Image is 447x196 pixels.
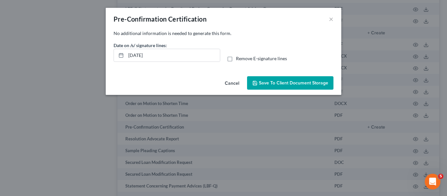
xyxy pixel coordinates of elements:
[236,56,287,61] span: Remove E-signature lines
[329,15,333,23] button: ×
[114,42,167,49] label: Date on /s/ signature lines:
[259,80,328,86] span: Save to Client Document Storage
[425,174,440,189] iframe: Intercom live chat
[114,14,206,24] div: Pre-Confirmation Certification
[438,174,443,179] span: 5
[126,49,220,62] input: MM/DD/YYYY
[247,76,333,90] button: Save to Client Document Storage
[220,77,244,90] button: Cancel
[114,30,333,37] p: No additional information is needed to generate this form.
